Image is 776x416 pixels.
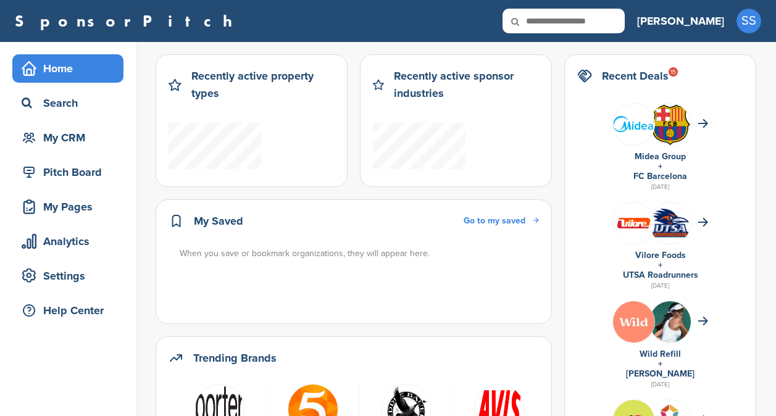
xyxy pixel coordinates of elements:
[19,265,123,287] div: Settings
[19,92,123,114] div: Search
[637,7,724,35] a: [PERSON_NAME]
[12,54,123,83] a: Home
[394,67,539,102] h2: Recently active sponsor industries
[19,299,123,322] div: Help Center
[19,196,123,218] div: My Pages
[12,193,123,221] a: My Pages
[19,161,123,183] div: Pitch Board
[12,89,123,117] a: Search
[633,171,687,181] a: FC Barcelona
[12,296,123,325] a: Help Center
[613,301,654,343] img: Xmy2hx9i 400x400
[736,9,761,33] span: SS
[19,230,123,252] div: Analytics
[577,181,743,193] div: [DATE]
[602,67,669,85] h2: Recent Deals
[658,161,662,172] a: +
[669,67,678,77] div: 15
[12,262,123,290] a: Settings
[19,57,123,80] div: Home
[15,13,240,29] a: SponsorPitch
[626,368,695,379] a: [PERSON_NAME]
[194,212,243,230] h2: My Saved
[12,123,123,152] a: My CRM
[577,280,743,291] div: [DATE]
[193,349,277,367] h2: Trending Brands
[12,227,123,256] a: Analytics
[613,116,654,132] img: 200px midea.svg
[464,215,525,226] span: Go to my saved
[613,202,654,244] img: Group 246
[464,214,539,228] a: Go to my saved
[635,151,686,162] a: Midea Group
[623,270,698,280] a: UTSA Roadrunners
[635,250,686,260] a: Vilore Foods
[649,301,691,363] img: 330px raducanu wmq18 (16) (42834286534)
[649,206,691,239] img: Open uri20141112 64162 1eu47ya?1415809040
[640,349,681,359] a: Wild Refill
[12,158,123,186] a: Pitch Board
[191,67,335,102] h2: Recently active property types
[19,127,123,149] div: My CRM
[658,260,662,270] a: +
[577,379,743,390] div: [DATE]
[658,359,662,369] a: +
[637,12,724,30] h3: [PERSON_NAME]
[180,247,540,260] div: When you save or bookmark organizations, they will appear here.
[649,104,691,146] img: Open uri20141112 64162 1yeofb6?1415809477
